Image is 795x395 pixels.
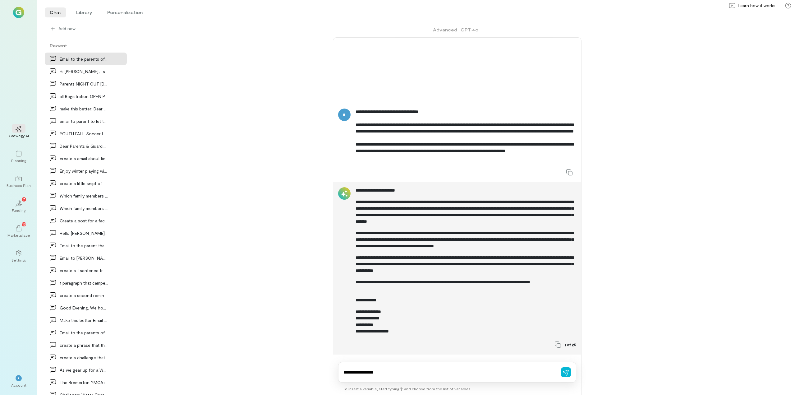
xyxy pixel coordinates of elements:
a: Marketplace [7,220,30,243]
div: Good Evening, We hope this message finds you well… [60,304,108,311]
div: *Account [7,370,30,393]
div: Business Plan [7,183,31,188]
div: make this better: Dear dance families, we are cu… [60,105,108,112]
a: Planning [7,146,30,168]
span: 13 [22,221,26,227]
div: 1 paragraph that campers will need to bring healt… [60,280,108,286]
div: Planning [11,158,26,163]
div: Settings [11,258,26,263]
div: Enjoy winter playing with the family on us at the… [60,168,108,174]
div: Email to the parents of [PERSON_NAME] Good aftern… [60,329,108,336]
div: Hi [PERSON_NAME], I spoke with [PERSON_NAME] [DATE] about… [60,68,108,75]
div: create a 1 sentence fro dressup theme for camp of… [60,267,108,274]
div: create a little snipt of member appretiation day… [60,180,108,187]
span: Add new [58,26,76,32]
li: Library [71,7,97,17]
div: create a email about lice notification protocal [60,155,108,162]
div: To insert a variable, start typing ‘[’ and choose from the list of variables [338,383,576,395]
a: Growegy AI [7,121,30,143]
div: Make this better Email to the parents of [PERSON_NAME] d… [60,317,108,323]
span: 7 [23,196,25,202]
a: Settings [7,245,30,267]
div: all Registration OPEN Program Offerings STARTS SE… [60,93,108,100]
a: Business Plan [7,170,30,193]
li: Chat [45,7,66,17]
div: Account [11,383,26,388]
div: The Bremerton YMCA is committed to promoting heal… [60,379,108,386]
div: create a challenge that is like amazing race as a… [60,354,108,361]
div: Parents NIGHT OUT [DATE] make a d… [60,81,108,87]
div: Email to [PERSON_NAME] parent asking if he will b… [60,255,108,261]
span: Learn how it works [738,2,775,9]
div: YOUTH FALL Soccer League Registration EXTENDED SE… [60,130,108,137]
div: Email to the parent that they do not have someone… [60,242,108,249]
div: Funding [12,208,25,213]
div: Growegy AI [9,133,29,138]
div: Create a post for a facebook group that I am a me… [60,217,108,224]
div: Marketplace [7,233,30,238]
div: Hello [PERSON_NAME], We received a refund request from M… [60,230,108,236]
div: Recent [45,42,127,49]
div: Email to the parents of [PERSON_NAME], That Te… [60,56,108,62]
a: Funding [7,195,30,218]
li: Personalization [102,7,148,17]
div: As we gear up for a Week 9 Amazing Race, it's imp… [60,367,108,373]
span: 1 of 25 [565,342,576,347]
div: create a phrase that they have to go to the field… [60,342,108,348]
div: email to parent to let them know it has come to o… [60,118,108,124]
div: Which family members or friends does your child m… [60,205,108,211]
div: Which family members or friends does your child m… [60,193,108,199]
div: create a second reminder email that you have Chil… [60,292,108,299]
div: Dear Parents & Guardians, Keeping you informed is… [60,143,108,149]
